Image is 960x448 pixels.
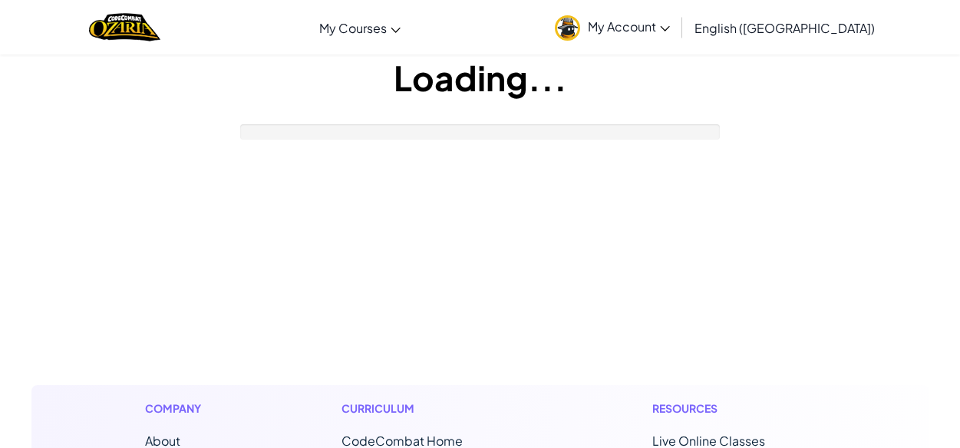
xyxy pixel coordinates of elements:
[588,18,670,35] span: My Account
[555,15,580,41] img: avatar
[694,20,875,36] span: English ([GEOGRAPHIC_DATA])
[89,12,160,43] img: Home
[89,12,160,43] a: Ozaria by CodeCombat logo
[341,400,527,417] h1: Curriculum
[319,20,387,36] span: My Courses
[145,400,216,417] h1: Company
[652,400,816,417] h1: Resources
[687,7,882,48] a: English ([GEOGRAPHIC_DATA])
[312,7,408,48] a: My Courses
[547,3,678,51] a: My Account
